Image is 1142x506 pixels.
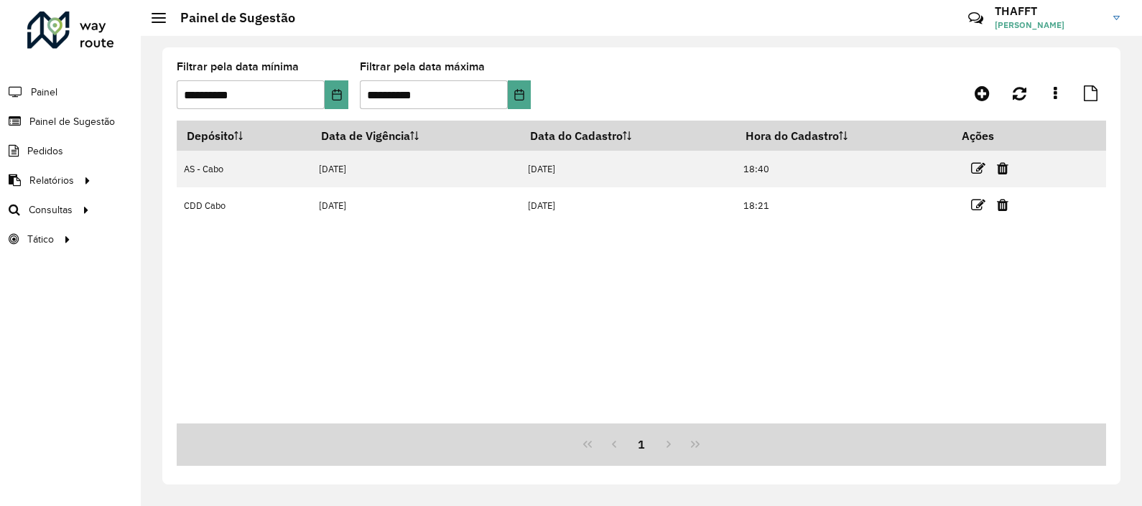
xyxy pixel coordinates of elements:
span: Relatórios [29,173,74,188]
td: [DATE] [520,187,735,224]
button: Choose Date [508,80,531,109]
a: Excluir [997,195,1008,215]
a: Editar [971,159,985,178]
th: Ações [952,121,1039,151]
span: Pedidos [27,144,63,159]
button: 1 [628,431,655,458]
th: Depósito [177,121,312,151]
th: Data de Vigência [312,121,521,151]
button: Choose Date [325,80,348,109]
a: Contato Rápido [960,3,991,34]
td: CDD Cabo [177,187,312,224]
td: [DATE] [520,151,735,187]
td: [DATE] [312,187,521,224]
h2: Painel de Sugestão [166,10,295,26]
td: 18:40 [735,151,952,187]
td: 18:21 [735,187,952,224]
span: Painel de Sugestão [29,114,115,129]
span: Consultas [29,202,73,217]
th: Hora do Cadastro [735,121,952,151]
th: Data do Cadastro [520,121,735,151]
h3: THAFFT [995,4,1102,18]
label: Filtrar pela data mínima [177,58,299,75]
span: Tático [27,232,54,247]
label: Filtrar pela data máxima [360,58,485,75]
span: [PERSON_NAME] [995,19,1102,32]
span: Painel [31,85,57,100]
td: [DATE] [312,151,521,187]
td: AS - Cabo [177,151,312,187]
a: Excluir [997,159,1008,178]
a: Editar [971,195,985,215]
